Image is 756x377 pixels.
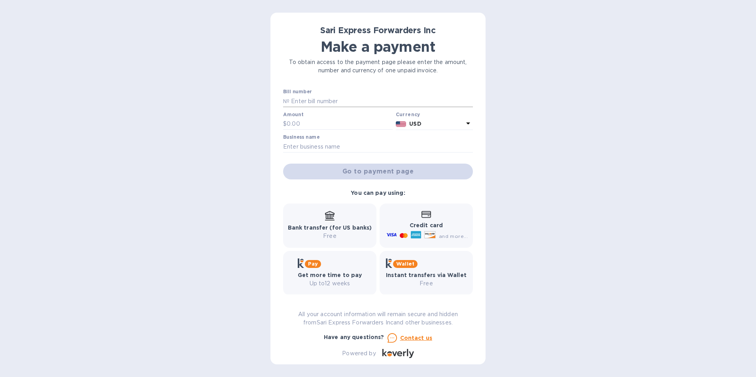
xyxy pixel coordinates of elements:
p: № [283,97,289,106]
b: Sari Express Forwarders Inc [320,25,436,35]
b: Have any questions? [324,334,384,340]
u: Contact us [400,335,433,341]
input: Enter business name [283,141,473,153]
img: USD [396,121,406,127]
p: Up to 12 weeks [298,279,362,288]
b: Get more time to pay [298,272,362,278]
label: Business name [283,135,319,140]
label: Amount [283,112,303,117]
label: Bill number [283,90,312,94]
p: All your account information will remain secure and hidden from Sari Express Forwarders Inc and o... [283,310,473,327]
b: You can pay using: [351,190,405,196]
b: Bank transfer (for US banks) [288,224,372,231]
p: Powered by [342,349,376,358]
b: USD [409,121,421,127]
p: To obtain access to the payment page please enter the amount, number and currency of one unpaid i... [283,58,473,75]
p: $ [283,120,287,128]
span: and more... [439,233,468,239]
input: Enter bill number [289,95,473,107]
h1: Make a payment [283,38,473,55]
b: Credit card [410,222,443,228]
p: Free [288,232,372,240]
b: Wallet [396,261,414,267]
b: Instant transfers via Wallet [386,272,467,278]
b: Pay [308,261,318,267]
p: Free [386,279,467,288]
b: Currency [396,111,420,117]
input: 0.00 [287,118,393,130]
